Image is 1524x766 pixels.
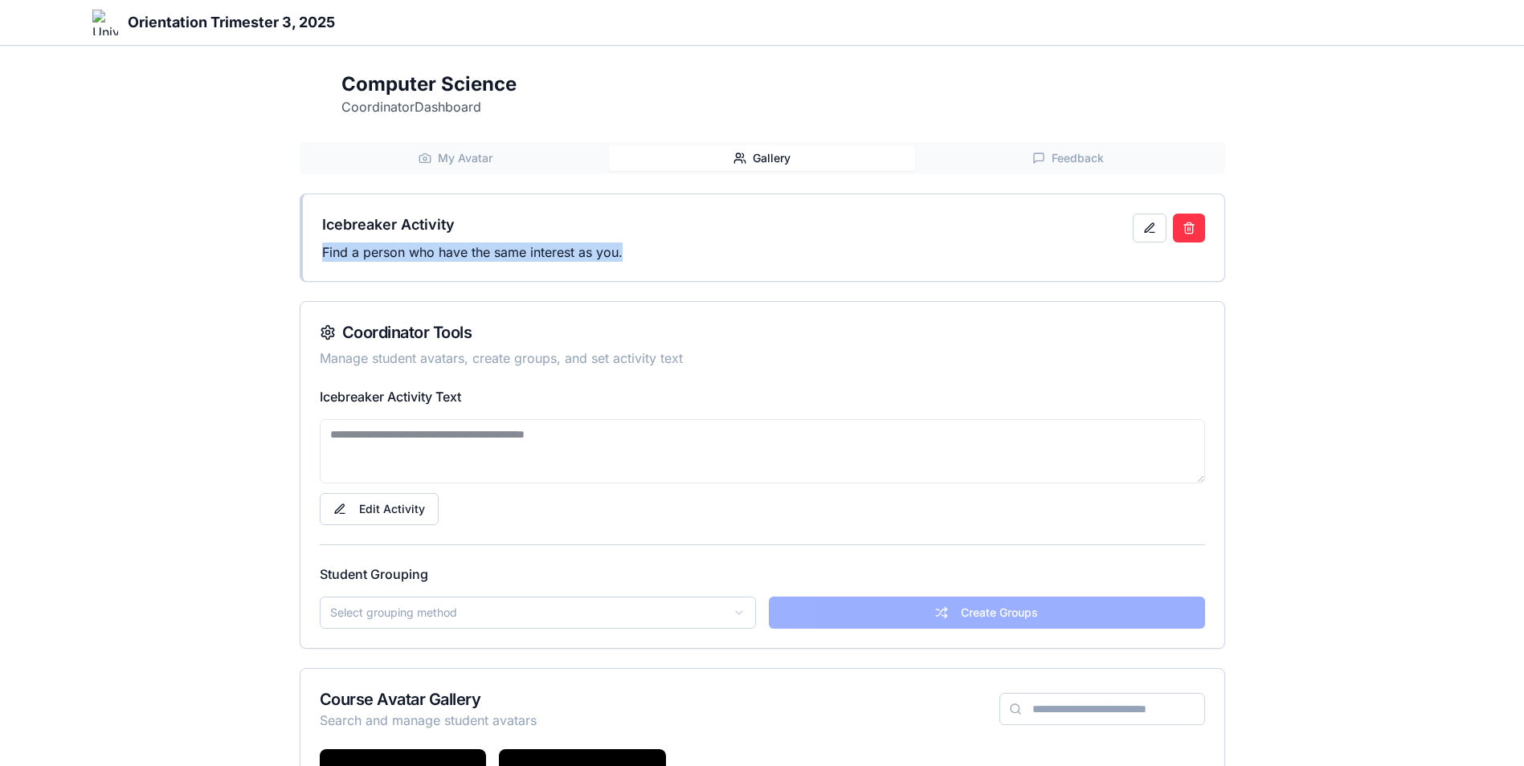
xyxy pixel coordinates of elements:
[320,564,1205,584] h3: Student Grouping
[92,10,118,35] img: University Logo
[341,71,517,97] h1: Computer Science
[1052,150,1104,166] span: Feedback
[128,11,335,34] h1: Orientation Trimester 3, 2025
[342,321,472,344] span: Coordinator Tools
[322,242,1120,262] p: Find a person who have the same interest as you.
[320,387,1205,406] h3: Icebreaker Activity Text
[438,150,492,166] span: My Avatar
[322,214,1120,236] h3: Icebreaker Activity
[753,150,791,166] span: Gallery
[320,688,537,711] div: Course Avatar Gallery
[320,493,439,525] button: Edit Activity
[320,348,1205,368] div: Manage student avatars, create groups, and set activity text
[320,711,537,730] div: Search and manage student avatars
[341,97,517,116] p: Coordinator Dashboard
